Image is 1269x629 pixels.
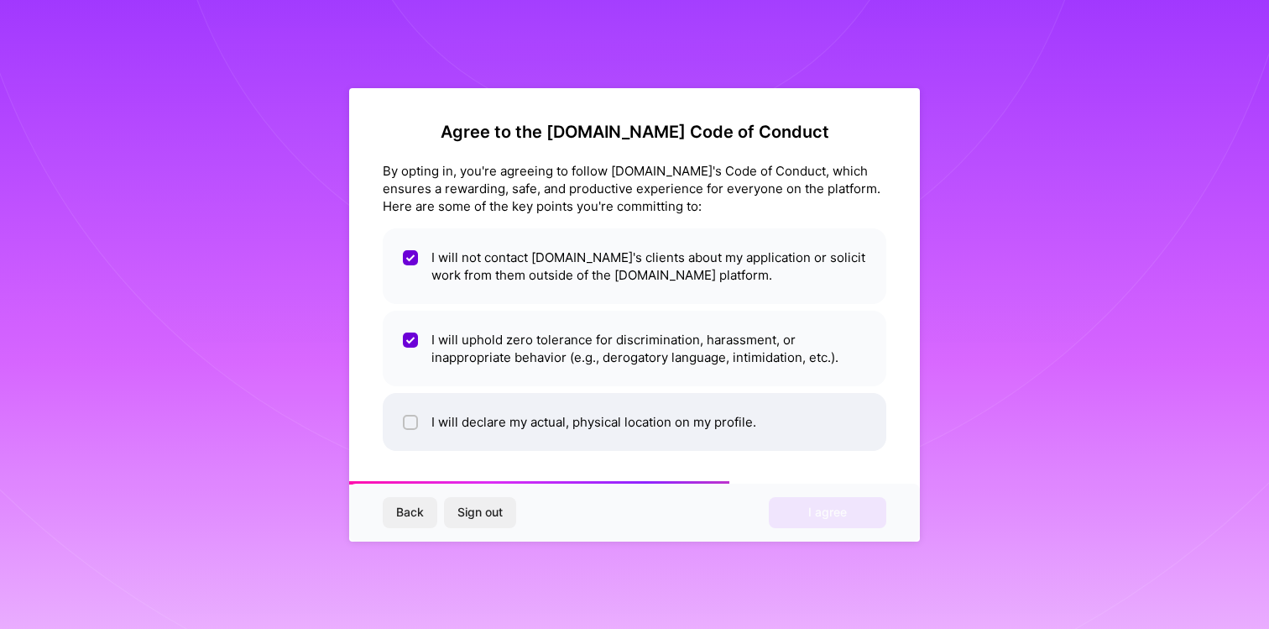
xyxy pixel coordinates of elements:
[383,162,886,215] div: By opting in, you're agreeing to follow [DOMAIN_NAME]'s Code of Conduct, which ensures a rewardin...
[383,497,437,527] button: Back
[383,311,886,386] li: I will uphold zero tolerance for discrimination, harassment, or inappropriate behavior (e.g., der...
[383,228,886,304] li: I will not contact [DOMAIN_NAME]'s clients about my application or solicit work from them outside...
[457,504,503,521] span: Sign out
[383,393,886,451] li: I will declare my actual, physical location on my profile.
[383,122,886,142] h2: Agree to the [DOMAIN_NAME] Code of Conduct
[396,504,424,521] span: Back
[444,497,516,527] button: Sign out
